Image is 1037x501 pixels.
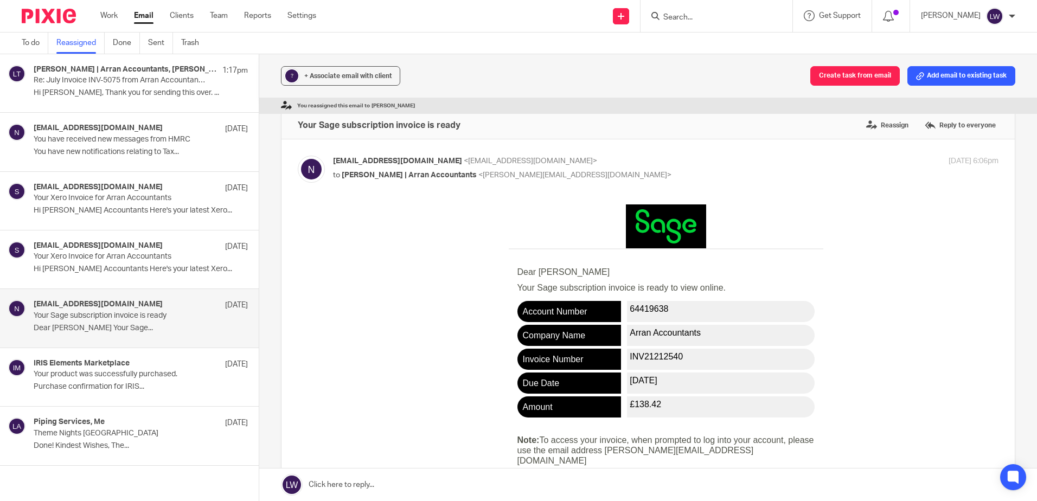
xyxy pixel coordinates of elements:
button: Add email to existing task [907,66,1015,86]
b: Note: [184,231,207,240]
p: Your Sage subscription invoice is ready [34,311,205,320]
img: YouTube [381,418,407,444]
span: [EMAIL_ADDRESS][DOMAIN_NAME] [333,157,462,165]
img: svg%3E [8,300,25,317]
p: Theme Nights [GEOGRAPHIC_DATA] [34,429,205,438]
a: Reassigned [56,33,105,54]
span: Get Support [819,12,861,20]
a: Email [134,10,153,21]
p: [DATE] [225,300,248,311]
p: [DATE] [225,124,248,134]
a: View your invoice now [184,267,270,277]
p: Best Regards, The Sage Subscription Team [184,319,482,339]
p: Dear [PERSON_NAME] [184,62,482,73]
a: Clients [170,10,194,21]
label: Reply to everyone [922,117,998,133]
span: You reassigned this email to [297,102,415,109]
p: [DATE] [225,359,248,370]
img: Facebook [287,418,313,444]
span: [PERSON_NAME] [372,103,415,108]
a: Work [100,10,118,21]
a: Trash [181,33,207,54]
a: Reports [244,10,271,21]
span: £ [297,195,302,204]
th: Amount [184,192,289,213]
h4: [EMAIL_ADDRESS][DOMAIN_NAME] [34,124,163,133]
span: to [333,171,340,179]
p: Your Xero Invoice for Arran Accountants [34,194,205,203]
label: Reassign [863,117,911,133]
button: ? + Associate email with client [281,66,400,86]
img: Twitter [350,418,376,444]
td: 64419638 [294,97,481,118]
h4: [PERSON_NAME] | Arran Accountants, [PERSON_NAME], Me [34,65,217,74]
th: Invoice Number [184,144,289,165]
p: [PERSON_NAME] [921,10,981,21]
h4: [EMAIL_ADDRESS][DOMAIN_NAME] [34,183,163,192]
img: svg%3E [8,124,25,141]
td: [DATE] [294,168,481,189]
img: svg%3E [298,156,325,183]
p: Hi [PERSON_NAME], Thank you for sending this over. ... [34,88,248,98]
td: INV21212540 [294,144,481,165]
th: Account Number [184,97,289,118]
p: You have new notifications relating to Tax... [34,147,248,157]
p: To access your invoice, when prompted to log into your account, please use the email address [PER... [184,230,482,261]
p: . [184,267,482,277]
p: Dear [PERSON_NAME] Your Sage... [34,324,248,333]
h4: Your Sage subscription invoice is ready [298,120,460,131]
button: Create task from email [810,66,900,86]
p: Done! Kindest Wishes, The... [34,441,248,451]
img: svg%3E [8,241,25,259]
span: 138.42 [302,195,328,204]
img: LinkedIn [318,418,344,444]
p: Your product was successfully purchased. [34,370,205,379]
h4: [EMAIL_ADDRESS][DOMAIN_NAME] [34,241,163,251]
p: [DATE] [225,418,248,428]
p: Re: July Invoice INV-5075 from Arran Accountancy Limited for [PERSON_NAME] [34,76,205,85]
a: To do [22,33,48,54]
span: + Associate email with client [304,73,392,79]
h4: Piping Services, Me [34,418,105,427]
p: You have received new messages from HMRC [34,135,205,144]
a: Team [210,10,228,21]
p: Hi [PERSON_NAME] Accountants Here's your latest Xero... [34,265,248,274]
img: svg%3E [986,8,1003,25]
div: ? [285,69,298,82]
th: Due Date [184,168,289,189]
p: [DATE] [225,241,248,252]
p: [DATE] [225,183,248,194]
p: [DATE] 6:06pm [949,156,998,167]
img: Pixie [22,9,76,23]
p: 1:17pm [222,65,248,76]
h4: IRIS Elements Marketplace [34,359,130,368]
h4: [EMAIL_ADDRESS][DOMAIN_NAME] [34,300,163,309]
td: Arran Accountants [294,120,481,142]
a: Sent [148,33,173,54]
p: Hi [PERSON_NAME] Accountants Here's your latest Xero... [34,206,248,215]
img: svg%3E [8,359,25,376]
img: svg%3E [8,65,25,82]
p: (C)2021, The Sage Group plc or its licensors. All rights reserved. Please note: There is no unsub... [184,363,482,394]
span: <[PERSON_NAME][EMAIL_ADDRESS][DOMAIN_NAME]> [478,171,671,179]
a: Done [113,33,140,54]
p: Your Xero Invoice for Arran Accountants [34,252,205,261]
img: svg%3E [8,418,25,435]
th: Company Name [184,120,289,142]
p: Your Sage subscription invoice is ready to view online. [184,78,482,88]
span: <[EMAIL_ADDRESS][DOMAIN_NAME]> [464,157,597,165]
a: Settings [287,10,316,21]
img: svg%3E [8,183,25,200]
img: Link [255,418,281,444]
span: [PERSON_NAME] | Arran Accountants [342,171,477,179]
input: Search [662,13,760,23]
p: Need help to access or understand your invoice? Please visit the . [184,282,482,303]
p: Purchase confirmation for IRIS... [34,382,248,391]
